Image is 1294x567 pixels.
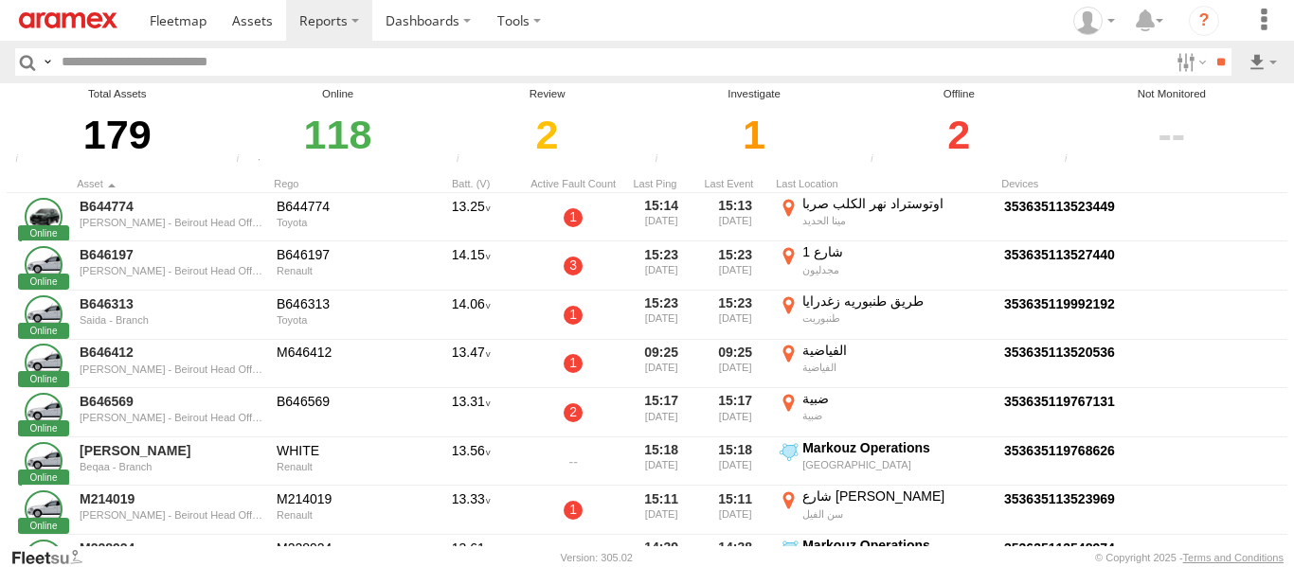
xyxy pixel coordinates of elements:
[10,548,98,567] a: Visit our Website
[9,153,38,168] div: Total number of Enabled and Paused Assets
[80,246,263,263] a: B646197
[1059,102,1285,168] div: Click to filter by Not Monitored
[802,507,991,521] div: سن الفيل
[451,86,644,102] div: Review
[802,342,991,359] div: الفياضية
[25,393,63,431] a: Click to View Asset Details
[564,306,583,325] a: 1
[80,412,263,423] div: [PERSON_NAME] - Beirout Head Office
[423,390,518,435] div: 13.31
[776,439,994,485] label: Click to View Event Location
[9,86,225,102] div: Total Assets
[776,243,994,289] label: Click to View Event Location
[802,361,991,374] div: الفياضية
[802,458,991,471] div: [GEOGRAPHIC_DATA]
[802,195,991,212] div: اوتوستراد نهر الكلب صربا
[1059,86,1285,102] div: Not Monitored
[25,295,63,333] a: Click to View Asset Details
[277,540,413,557] div: M228924
[628,177,694,190] div: Click to Sort
[564,501,583,520] a: 1
[802,243,991,260] div: شارع 1
[25,198,63,236] a: Click to View Asset Details
[1004,540,1115,556] a: Click to View Device Details
[802,439,991,456] div: Markouz Operations
[1183,552,1284,563] a: Terms and Conditions
[451,102,644,168] div: Click to filter by Review
[80,509,263,521] div: [PERSON_NAME] - Beirout Head Office
[451,153,479,168] div: Assets that have not communicated at least once with the server in the last 6hrs
[649,86,859,102] div: Investigate
[564,257,583,275] a: 3
[80,295,263,312] a: B646313
[80,265,263,276] div: [PERSON_NAME] - Beirout Head Office
[702,292,768,338] div: 15:23 [DATE]
[802,214,991,227] div: مينا الحديد
[702,177,768,190] div: Click to Sort
[702,439,768,485] div: 15:18 [DATE]
[80,344,263,361] a: B646412
[1004,491,1115,506] a: Click to View Device Details
[628,487,694,533] div: 15:11 [DATE]
[80,540,263,557] a: M228924
[80,442,263,459] a: [PERSON_NAME]
[526,177,620,190] div: Active Fault Count
[80,461,263,472] div: Beqaa - Branch
[561,552,633,563] div: Version: 305.02
[649,153,677,168] div: Assets that have not communicated with the server in the last 24hrs
[1004,443,1115,458] a: Click to View Device Details
[865,86,1053,102] div: Offline
[802,263,991,276] div: مجدليون
[1247,48,1279,76] label: Export results as...
[277,314,413,326] div: Toyota
[628,439,694,485] div: 15:18 [DATE]
[865,102,1053,168] div: Click to filter by Offline
[80,217,263,228] div: [PERSON_NAME] - Beirout Head Office
[80,198,263,215] a: B644774
[277,344,413,361] div: M646412
[702,487,768,533] div: 15:11 [DATE]
[25,246,63,284] a: Click to View Asset Details
[277,461,413,472] div: Renault
[1169,48,1210,76] label: Search Filter Options
[230,102,445,168] div: Click to filter by Online
[702,342,768,387] div: 09:25 [DATE]
[628,243,694,289] div: 15:23 [DATE]
[277,295,413,312] div: B646313
[802,311,991,325] div: طنبوريت
[776,342,994,387] label: Click to View Event Location
[649,102,859,168] div: Click to filter by Investigate
[702,243,768,289] div: 15:23 [DATE]
[628,342,694,387] div: 09:25 [DATE]
[776,487,994,533] label: Click to View Event Location
[274,177,416,190] div: Click to Sort
[776,195,994,240] label: Click to View Event Location
[564,208,583,227] a: 1
[802,487,991,505] div: شارع [PERSON_NAME]
[423,177,518,190] div: Batt. (V)
[802,537,991,554] div: Markouz Operations
[423,439,518,485] div: 13.56
[776,177,994,190] div: Last Location
[1004,394,1115,409] a: Click to View Device Details
[277,442,413,459] div: WHITE
[802,292,991,310] div: طريق طنبوريه زغدرايا
[423,292,518,338] div: 14.06
[423,487,518,533] div: 13.33
[1067,7,1122,35] div: Mazen Siblini
[802,390,991,407] div: ضبية
[1001,177,1191,190] div: Devices
[277,198,413,215] div: B644774
[277,246,413,263] div: B646197
[230,86,445,102] div: Online
[230,153,259,168] div: Number of assets that have communicated at least once in the last 6hrs
[40,48,55,76] label: Search Query
[1004,296,1115,311] a: Click to View Device Details
[277,490,413,507] div: M214019
[1004,345,1115,360] a: Click to View Device Details
[25,490,63,528] a: Click to View Asset Details
[80,393,263,410] a: B646569
[702,195,768,240] div: 15:13 [DATE]
[80,314,263,326] div: Saida - Branch
[25,344,63,381] a: Click to View Asset Details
